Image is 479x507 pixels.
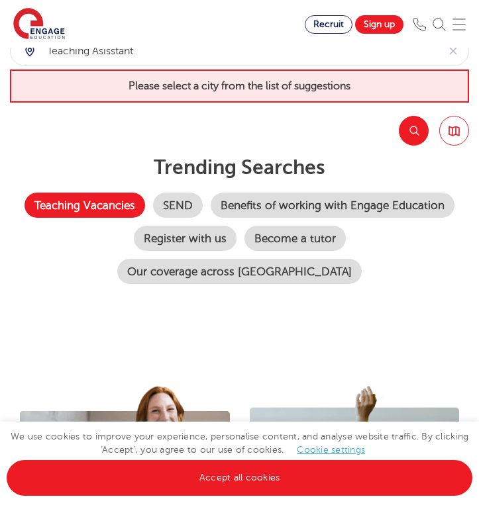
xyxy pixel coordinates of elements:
a: Recruit [305,15,352,34]
span: Recruit [313,19,344,29]
span: Please select a city from the list of suggestions [10,69,469,103]
p: Trending searches [10,156,469,179]
input: Submit [11,36,438,66]
img: Mobile Menu [452,18,466,31]
a: Our coverage across [GEOGRAPHIC_DATA] [117,259,362,284]
img: Engage Education [13,8,65,41]
div: Submit [10,36,469,66]
a: Accept all cookies [7,460,472,496]
span: We use cookies to improve your experience, personalise content, and analyse website traffic. By c... [7,432,472,483]
button: Clear [438,36,468,66]
img: Phone [413,18,426,31]
a: Sign up [355,15,403,34]
a: Cookie settings [297,445,365,455]
img: Search [433,18,446,31]
a: SEND [153,193,203,218]
a: Teaching Vacancies [25,193,145,218]
a: Benefits of working with Engage Education [211,193,454,218]
a: Register with us [134,226,237,251]
a: Become a tutor [244,226,346,251]
button: Search [399,116,429,146]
